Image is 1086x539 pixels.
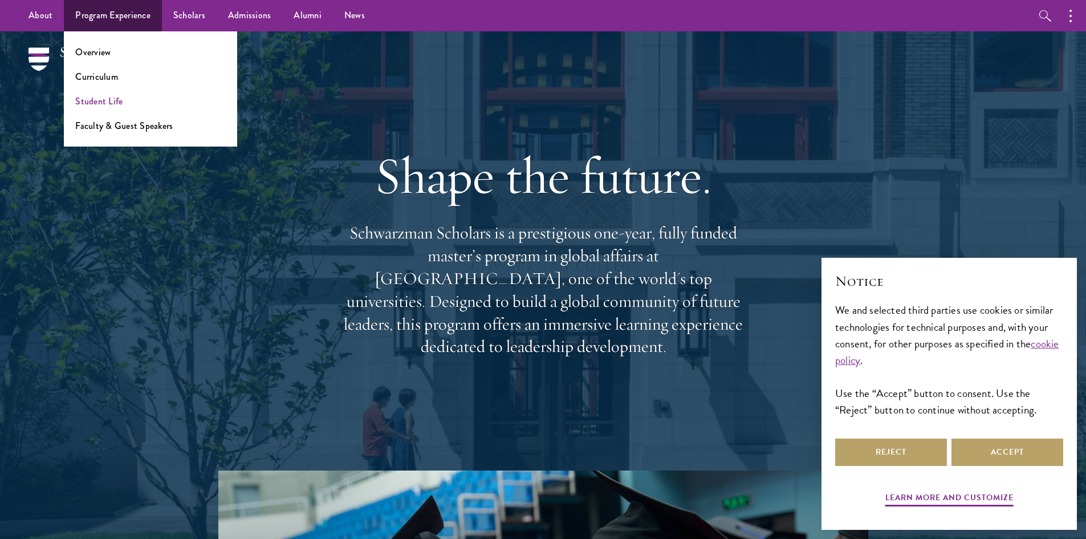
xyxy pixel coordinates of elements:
div: We and selected third parties use cookies or similar technologies for technical purposes and, wit... [835,302,1063,418]
a: Curriculum [75,70,118,83]
button: Reject [835,439,947,466]
button: Accept [951,439,1063,466]
a: Faculty & Guest Speakers [75,119,173,132]
button: Learn more and customize [885,491,1014,508]
p: Schwarzman Scholars is a prestigious one-year, fully funded master’s program in global affairs at... [338,222,749,358]
a: Student Life [75,95,123,108]
a: Overview [75,46,111,59]
a: cookie policy [835,335,1059,368]
h2: Notice [835,271,1063,291]
h1: Shape the future. [338,144,749,208]
img: Schwarzman Scholars [29,47,148,87]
